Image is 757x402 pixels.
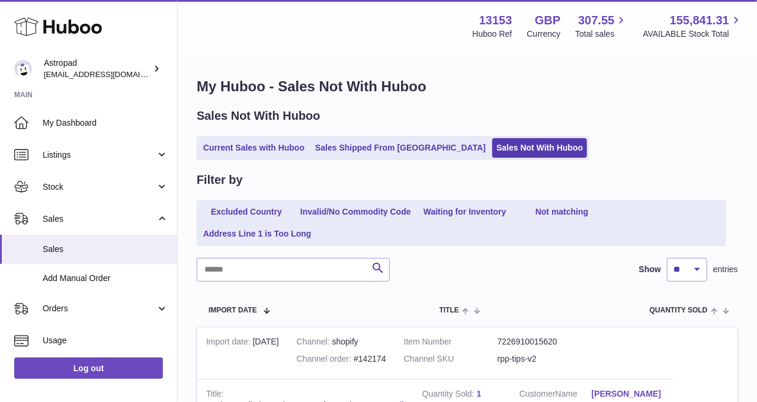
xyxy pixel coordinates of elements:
a: Not matching [515,202,610,222]
span: Listings [43,149,156,161]
strong: Import date [206,337,253,349]
a: 1 [477,389,482,398]
span: Usage [43,335,168,346]
a: Waiting for Inventory [418,202,512,222]
span: Sales [43,213,156,225]
span: entries [713,264,738,275]
label: Show [639,264,661,275]
strong: Channel [297,337,332,349]
dt: Channel SKU [404,353,498,365]
a: Invalid/No Commodity Code [296,202,415,222]
span: Orders [43,303,156,314]
span: Customer [519,389,556,398]
div: Huboo Ref [473,28,512,40]
img: matt@astropad.com [14,60,32,78]
div: Currency [527,28,561,40]
h2: Filter by [197,172,243,188]
span: AVAILABLE Stock Total [643,28,743,40]
h1: My Huboo - Sales Not With Huboo [197,77,738,96]
strong: Channel order [297,354,354,366]
strong: Title [206,389,224,401]
h2: Sales Not With Huboo [197,108,320,124]
a: Excluded Country [199,202,294,222]
span: Title [440,307,459,314]
span: Stock [43,181,156,193]
strong: 13153 [479,12,512,28]
a: Sales Not With Huboo [492,138,587,158]
dt: Item Number [404,336,498,347]
div: Astropad [44,58,150,80]
span: 155,841.31 [670,12,729,28]
a: Sales Shipped From [GEOGRAPHIC_DATA] [311,138,490,158]
dd: 7226910015620 [498,336,591,347]
a: Current Sales with Huboo [199,138,309,158]
span: Import date [209,307,257,314]
div: shopify [297,336,386,347]
span: Quantity Sold [650,307,708,314]
div: #142174 [297,353,386,365]
strong: GBP [535,12,560,28]
strong: Quantity Sold [422,389,477,401]
a: 307.55 Total sales [575,12,628,40]
span: 307.55 [578,12,614,28]
span: [EMAIL_ADDRESS][DOMAIN_NAME] [44,69,174,79]
span: Add Manual Order [43,273,168,284]
a: Log out [14,358,163,379]
span: Sales [43,244,168,255]
td: [DATE] [197,327,288,379]
span: My Dashboard [43,117,168,129]
dd: rpp-tips-v2 [498,353,591,365]
a: [PERSON_NAME] [592,388,664,400]
span: Total sales [575,28,628,40]
a: Address Line 1 is Too Long [199,224,316,244]
a: 155,841.31 AVAILABLE Stock Total [643,12,743,40]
